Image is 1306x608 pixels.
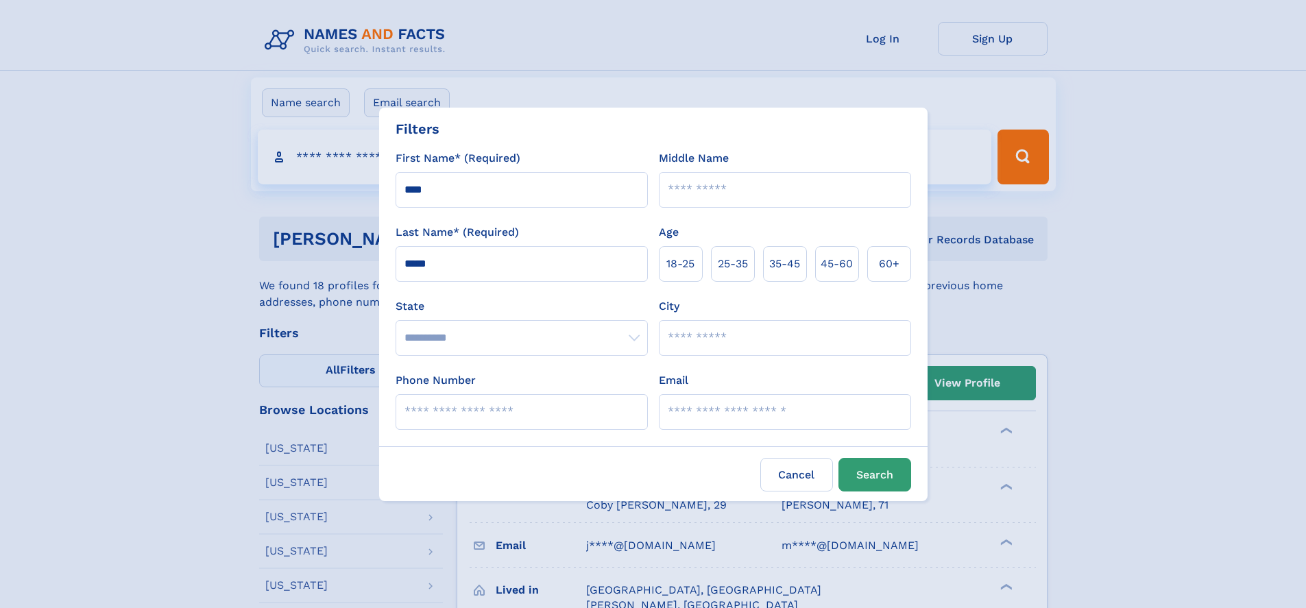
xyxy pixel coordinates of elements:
[659,298,679,315] label: City
[659,224,679,241] label: Age
[760,458,833,491] label: Cancel
[396,372,476,389] label: Phone Number
[396,150,520,167] label: First Name* (Required)
[821,256,853,272] span: 45‑60
[718,256,748,272] span: 25‑35
[396,298,648,315] label: State
[659,150,729,167] label: Middle Name
[838,458,911,491] button: Search
[666,256,694,272] span: 18‑25
[659,372,688,389] label: Email
[396,224,519,241] label: Last Name* (Required)
[879,256,899,272] span: 60+
[396,119,439,139] div: Filters
[769,256,800,272] span: 35‑45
